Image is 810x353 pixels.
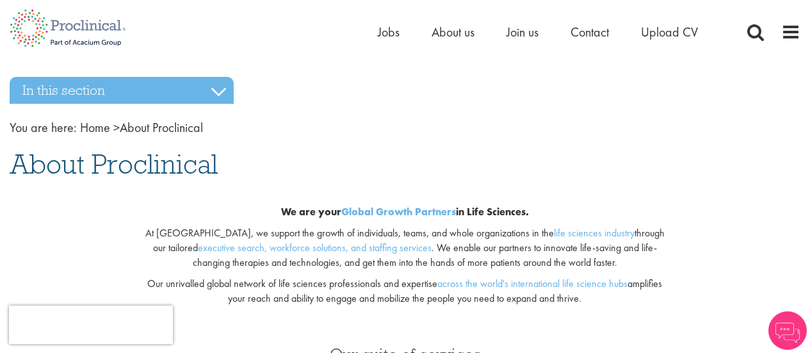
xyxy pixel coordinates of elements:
[10,147,218,181] span: About Proclinical
[432,24,474,40] a: About us
[437,277,628,290] a: across the world's international life science hubs
[10,119,77,136] span: You are here:
[378,24,400,40] a: Jobs
[571,24,609,40] a: Contact
[9,306,173,344] iframe: reCAPTCHA
[145,277,665,306] p: Our unrivalled global network of life sciences professionals and expertise amplifies your reach a...
[506,24,539,40] a: Join us
[554,226,635,240] a: life sciences industry
[198,241,432,254] a: executive search, workforce solutions, and staffing services
[145,226,665,270] p: At [GEOGRAPHIC_DATA], we support the growth of individuals, teams, and whole organizations in the...
[768,311,807,350] img: Chatbot
[113,119,120,136] span: >
[80,119,203,136] span: About Proclinical
[341,205,456,218] a: Global Growth Partners
[80,119,110,136] a: breadcrumb link to Home
[10,77,234,104] h3: In this section
[281,205,529,218] b: We are your in Life Sciences.
[641,24,698,40] a: Upload CV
